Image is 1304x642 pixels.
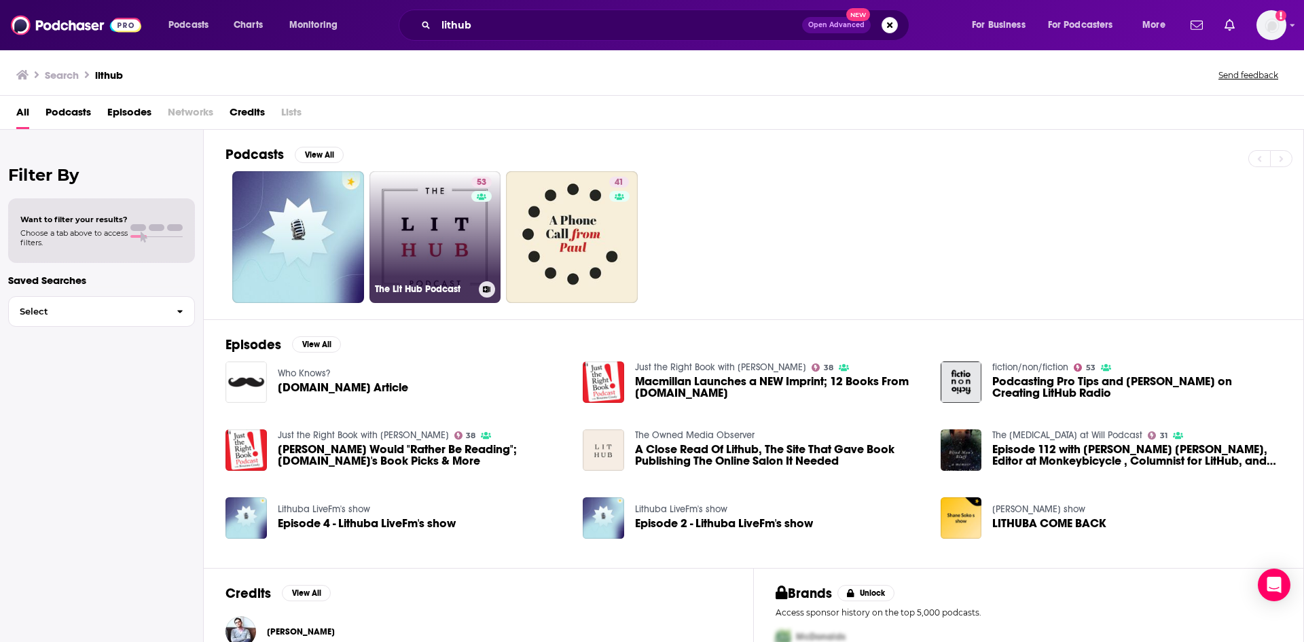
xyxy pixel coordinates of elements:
span: For Podcasters [1048,16,1113,35]
a: CreditsView All [225,585,331,602]
h2: Episodes [225,336,281,353]
button: open menu [962,14,1043,36]
img: A Close Read Of Lithub, The Site That Gave Book Publishing The Online Salon It Needed [583,429,624,471]
span: Podcasting Pro Tips and [PERSON_NAME] on Creating LitHub Radio [992,376,1282,399]
span: Want to filter your results? [20,215,128,224]
a: Episode 2 - Lithuba LiveFm's show [635,518,813,529]
span: Charts [234,16,263,35]
a: Credits [230,101,265,129]
a: Just the Right Book with Roxanne Coady [278,429,449,441]
span: Lists [281,101,302,129]
a: Podcasting Pro Tips and Jonny Diamond on Creating LitHub Radio [941,361,982,403]
span: Networks [168,101,213,129]
span: Logged in as GregKubie [1256,10,1286,40]
a: Lithuba LiveFm's show [635,503,727,515]
span: New [846,8,871,21]
a: A Close Read Of Lithub, The Site That Gave Book Publishing The Online Salon It Needed [635,444,924,467]
a: 38 [812,363,833,372]
a: 31 [1148,431,1167,440]
img: Episode 4 - Lithuba LiveFm's show [225,497,267,539]
a: Episode 4 - Lithuba LiveFm's show [278,518,456,529]
span: For Business [972,16,1026,35]
p: Saved Searches [8,274,195,287]
span: 53 [477,176,486,190]
h3: The Lit Hub Podcast [375,283,473,295]
button: Show profile menu [1256,10,1286,40]
img: Macmillan Launches a NEW Imprint; 12 Books From Lithub.com [583,361,624,403]
img: LITHUBA COME BACK [941,497,982,539]
span: Monitoring [289,16,338,35]
h3: lithub [95,69,123,82]
svg: Add a profile image [1275,10,1286,21]
a: 41 [506,171,638,303]
a: fiction/non/fiction [992,361,1068,373]
a: 41 [609,177,629,188]
span: 38 [466,433,475,439]
h2: Podcasts [225,146,284,163]
a: 53 [1074,363,1095,372]
div: Search podcasts, credits, & more... [412,10,922,41]
button: open menu [159,14,226,36]
h2: Credits [225,585,271,602]
span: 53 [1086,365,1095,371]
span: Podcasts [168,16,209,35]
button: open menu [1039,14,1133,36]
span: Choose a tab above to access filters. [20,228,128,247]
a: LITHUBA COME BACK [992,518,1106,529]
button: open menu [280,14,355,36]
a: Episode 112 with James Tate Hill, Editor at Monkeybicycle , Columnist for LitHub, and Reflective ... [992,444,1282,467]
a: Lithuba LiveFm's show [278,503,370,515]
a: 53 [471,177,492,188]
input: Search podcasts, credits, & more... [436,14,802,36]
button: View All [295,147,344,163]
a: Show notifications dropdown [1185,14,1208,37]
a: Who Knows? [278,368,330,379]
a: Lithub.com Article [278,382,408,393]
span: Macmillan Launches a NEW Imprint; 12 Books From [DOMAIN_NAME] [635,376,924,399]
a: Shane Soko's show [992,503,1085,515]
a: Show notifications dropdown [1219,14,1240,37]
span: 31 [1160,433,1167,439]
a: 53The Lit Hub Podcast [369,171,501,303]
a: Podchaser - Follow, Share and Rate Podcasts [11,12,141,38]
button: open menu [1133,14,1182,36]
p: Access sponsor history on the top 5,000 podcasts. [776,607,1282,618]
span: [PERSON_NAME] Would "Rather Be Reading"; [DOMAIN_NAME]'s Book Picks & More [278,444,567,467]
a: EpisodesView All [225,336,341,353]
h2: Filter By [8,165,195,185]
span: [PERSON_NAME] [267,626,335,637]
img: Episode 2 - Lithuba LiveFm's show [583,497,624,539]
button: View All [292,336,341,353]
button: Send feedback [1214,69,1282,81]
span: Open Advanced [808,22,865,29]
a: Just the Right Book with Roxanne Coady [635,361,806,373]
img: Episode 112 with James Tate Hill, Editor at Monkeybicycle , Columnist for LitHub, and Reflective ... [941,429,982,471]
span: 38 [824,365,833,371]
img: Anne Bogel Would "Rather Be Reading"; Lithub.com's Book Picks & More [225,429,267,471]
h2: Brands [776,585,832,602]
button: Unlock [837,585,895,601]
a: All [16,101,29,129]
h3: Search [45,69,79,82]
a: Podcasting Pro Tips and Jonny Diamond on Creating LitHub Radio [992,376,1282,399]
a: 38 [454,431,476,440]
a: Anne Bogel Would "Rather Be Reading"; Lithub.com's Book Picks & More [278,444,567,467]
img: Lithub.com Article [225,361,267,403]
a: Episodes [107,101,151,129]
a: PodcastsView All [225,146,344,163]
a: The Owned Media Observer [635,429,755,441]
span: 41 [615,176,623,190]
